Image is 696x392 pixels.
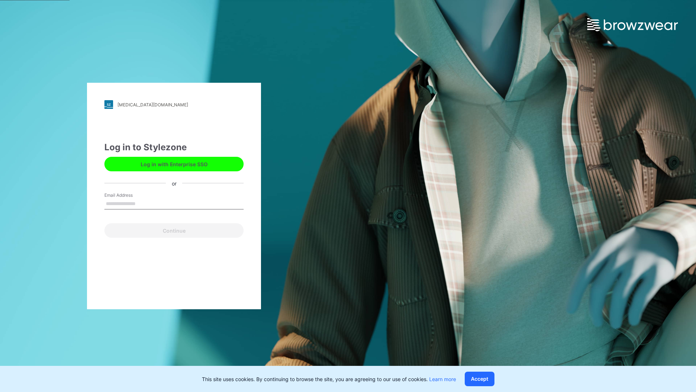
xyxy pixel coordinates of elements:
[166,179,182,187] div: or
[202,375,456,383] p: This site uses cookies. By continuing to browse the site, you are agreeing to our use of cookies.
[117,102,188,107] div: [MEDICAL_DATA][DOMAIN_NAME]
[104,192,155,199] label: Email Address
[104,100,113,109] img: stylezone-logo.562084cfcfab977791bfbf7441f1a819.svg
[104,100,244,109] a: [MEDICAL_DATA][DOMAIN_NAME]
[104,141,244,154] div: Log in to Stylezone
[587,18,678,31] img: browzwear-logo.e42bd6dac1945053ebaf764b6aa21510.svg
[429,376,456,382] a: Learn more
[104,157,244,171] button: Log in with Enterprise SSO
[465,372,494,386] button: Accept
